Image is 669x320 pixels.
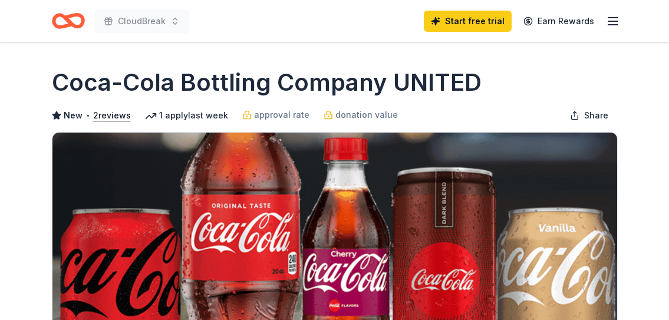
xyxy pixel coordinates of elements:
span: • [85,111,90,120]
a: donation value [324,108,398,122]
button: CloudBreak [94,9,189,33]
a: Home [52,7,85,35]
span: New [64,108,83,123]
a: Earn Rewards [516,11,601,32]
a: approval rate [242,108,309,122]
span: Share [584,108,608,123]
button: 2reviews [93,108,131,123]
span: donation value [335,108,398,122]
h1: Coca-Cola Bottling Company UNITED [52,66,482,99]
span: CloudBreak [118,14,166,28]
a: Start free trial [424,11,512,32]
button: Share [561,104,618,127]
div: 1 apply last week [145,108,228,123]
span: approval rate [254,108,309,122]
